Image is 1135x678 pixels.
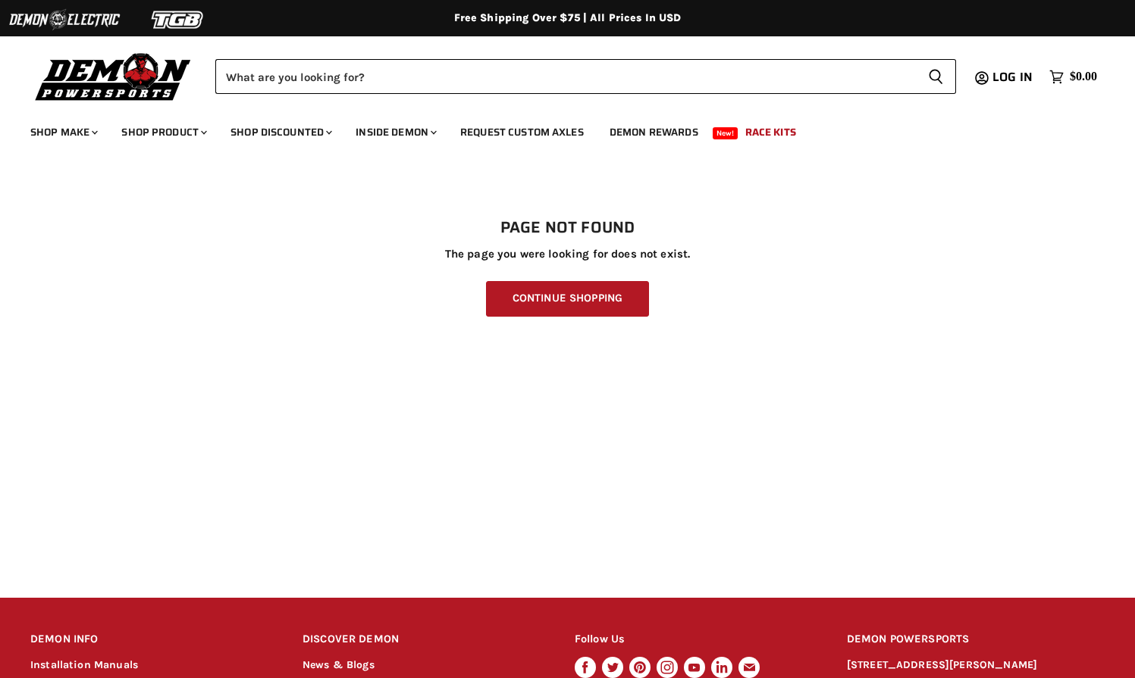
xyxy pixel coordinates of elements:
[30,219,1105,237] h1: Page not found
[303,658,375,671] a: News & Blogs
[713,127,738,139] span: New!
[19,111,1093,148] ul: Main menu
[1042,66,1105,88] a: $0.00
[734,117,807,148] a: Race Kits
[598,117,710,148] a: Demon Rewards
[916,59,956,94] button: Search
[847,622,1105,658] h2: DEMON POWERSPORTS
[215,59,916,94] input: Search
[992,67,1033,86] span: Log in
[575,622,818,658] h2: Follow Us
[19,117,107,148] a: Shop Make
[30,248,1105,261] p: The page you were looking for does not exist.
[30,658,138,671] a: Installation Manuals
[344,117,446,148] a: Inside Demon
[986,70,1042,84] a: Log in
[110,117,216,148] a: Shop Product
[30,49,196,103] img: Demon Powersports
[8,5,121,34] img: Demon Electric Logo 2
[30,622,274,658] h2: DEMON INFO
[219,117,341,148] a: Shop Discounted
[449,117,595,148] a: Request Custom Axles
[215,59,956,94] form: Product
[847,657,1105,674] p: [STREET_ADDRESS][PERSON_NAME]
[121,5,235,34] img: TGB Logo 2
[303,622,546,658] h2: DISCOVER DEMON
[1070,70,1097,84] span: $0.00
[486,281,649,317] a: Continue Shopping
